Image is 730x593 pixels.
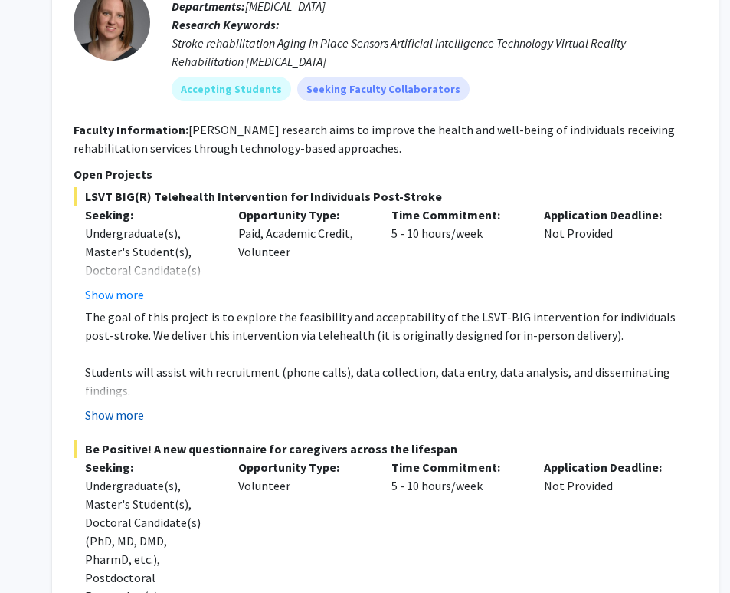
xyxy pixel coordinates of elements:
[85,458,215,476] p: Seeking:
[74,440,697,458] span: Be Positive! A new questionnaire for caregivers across the lifespan
[544,206,674,224] p: Application Deadline:
[172,77,291,101] mat-chip: Accepting Students
[391,206,522,224] p: Time Commitment:
[172,34,697,71] div: Stroke rehabilitation Aging in Place Sensors Artificial Intelligence Technology Virtual Reality R...
[85,224,215,371] div: Undergraduate(s), Master's Student(s), Doctoral Candidate(s) (PhD, MD, DMD, PharmD, etc.), Postdo...
[544,458,674,476] p: Application Deadline:
[85,285,144,304] button: Show more
[380,206,533,304] div: 5 - 10 hours/week
[297,77,470,101] mat-chip: Seeking Faculty Collaborators
[172,17,280,32] b: Research Keywords:
[227,206,380,304] div: Paid, Academic Credit, Volunteer
[74,122,188,137] b: Faculty Information:
[74,187,697,206] span: LSVT BIG(R) Telehealth Intervention for Individuals Post-Stroke
[11,524,65,581] iframe: Chat
[74,165,697,183] p: Open Projects
[85,406,144,424] button: Show more
[238,206,368,224] p: Opportunity Type:
[85,308,697,344] p: The goal of this project is to explore the feasibility and acceptability of the LSVT-BIG interven...
[238,458,368,476] p: Opportunity Type:
[85,206,215,224] p: Seeking:
[74,122,675,156] fg-read-more: [PERSON_NAME] research aims to improve the health and well-being of individuals receiving rehabil...
[85,363,697,400] p: Students will assist with recruitment (phone calls), data collection, data entry, data analysis, ...
[391,458,522,476] p: Time Commitment:
[532,206,686,304] div: Not Provided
